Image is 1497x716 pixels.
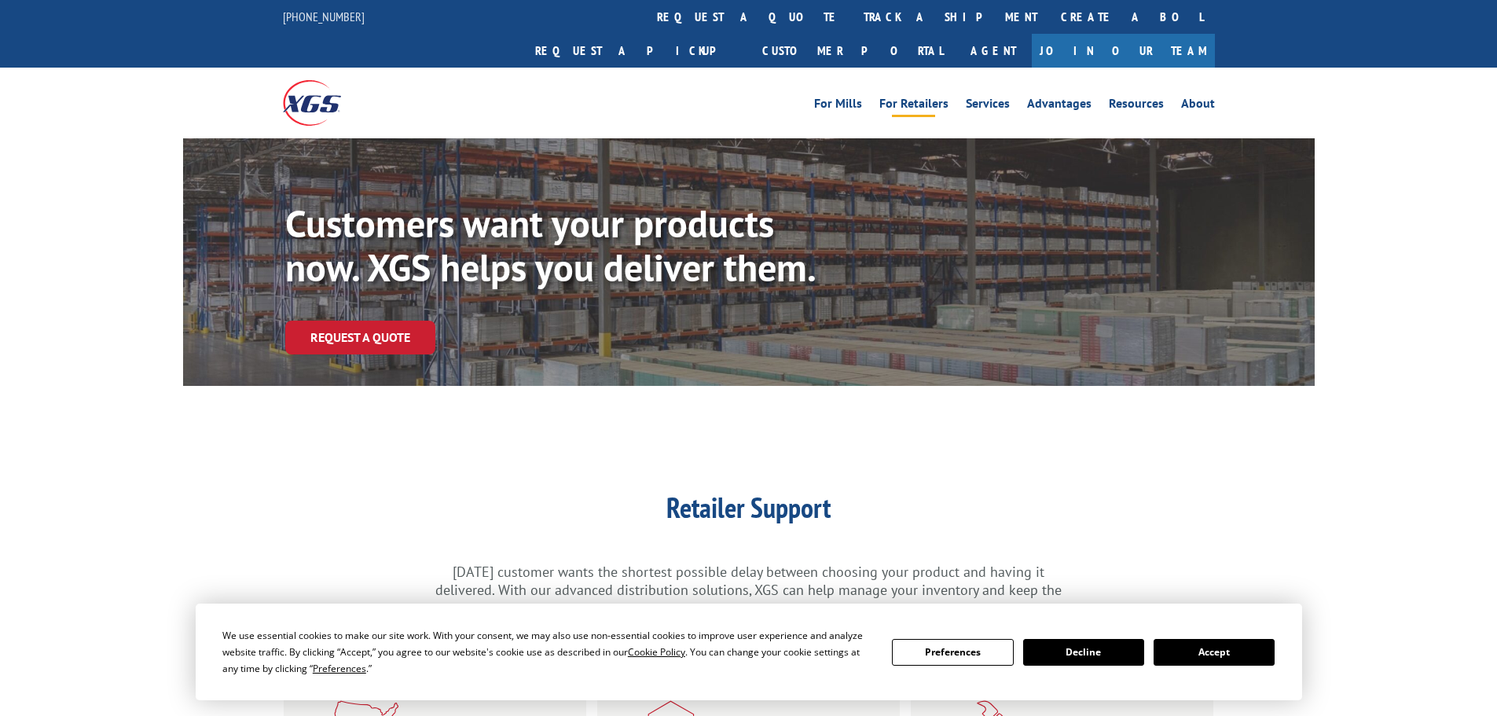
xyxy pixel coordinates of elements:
[814,97,862,115] a: For Mills
[285,321,435,354] a: Request a Quote
[750,34,955,68] a: Customer Portal
[966,97,1010,115] a: Services
[222,627,873,677] div: We use essential cookies to make our site work. With your consent, we may also use non-essential ...
[1023,639,1144,666] button: Decline
[1032,34,1215,68] a: Join Our Team
[435,563,1063,619] p: [DATE] customer wants the shortest possible delay between choosing your product and having it del...
[892,639,1013,666] button: Preferences
[1154,639,1275,666] button: Accept
[313,662,366,675] span: Preferences
[628,645,685,659] span: Cookie Policy
[283,9,365,24] a: [PHONE_NUMBER]
[955,34,1032,68] a: Agent
[1181,97,1215,115] a: About
[1027,97,1092,115] a: Advantages
[285,201,849,289] p: Customers want your products now. XGS helps you deliver them.
[1109,97,1164,115] a: Resources
[196,604,1302,700] div: Cookie Consent Prompt
[523,34,750,68] a: Request a pickup
[435,494,1063,530] h1: Retailer Support
[879,97,948,115] a: For Retailers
